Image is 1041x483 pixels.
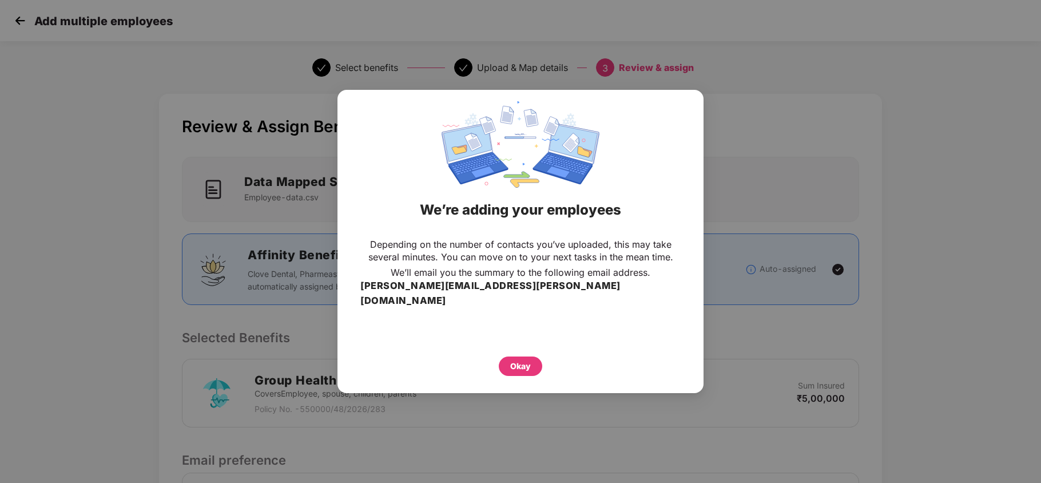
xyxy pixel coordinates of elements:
img: svg+xml;base64,PHN2ZyBpZD0iRGF0YV9zeW5jaW5nIiB4bWxucz0iaHR0cDovL3d3dy53My5vcmcvMjAwMC9zdmciIHdpZH... [442,101,599,188]
h3: [PERSON_NAME][EMAIL_ADDRESS][PERSON_NAME][DOMAIN_NAME] [360,279,681,308]
div: We’re adding your employees [352,188,689,232]
p: Depending on the number of contacts you’ve uploaded, this may take several minutes. You can move ... [360,238,681,263]
p: We’ll email you the summary to the following email address. [391,266,650,279]
div: Okay [510,360,531,373]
